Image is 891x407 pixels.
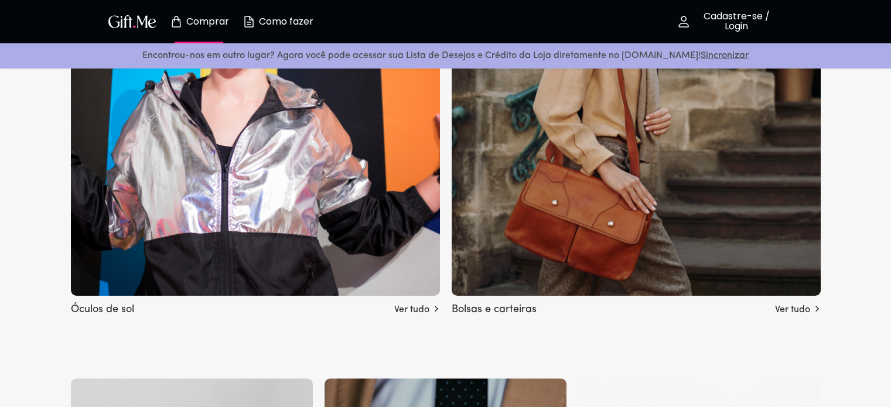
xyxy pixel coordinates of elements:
[71,287,440,314] a: Óculos de sol
[105,15,160,29] button: Logotipo GiftMe
[670,3,787,40] button: Cadastre-se / Login
[775,298,821,317] a: Ver tudo
[142,51,701,60] font: Encontrou-nos em outro lugar? Agora você pode acessar sua Lista de Desejos e Crédito da Loja dire...
[452,287,821,314] a: Bolsas e carteiras
[394,298,440,317] a: Ver tudo
[245,3,310,40] button: Como fazer
[701,51,749,60] a: Sincronizar
[71,305,134,315] font: Óculos de sol
[704,9,770,33] font: Cadastre-se / Login
[775,305,810,314] font: Ver tudo
[242,15,256,29] img: how-to.svg
[167,3,231,40] button: Página da loja
[259,15,313,28] font: Como fazer
[106,13,159,30] img: Logotipo GiftMe
[186,15,229,28] font: Comprar
[452,305,537,315] font: Bolsas e carteiras
[394,305,429,314] font: Ver tudo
